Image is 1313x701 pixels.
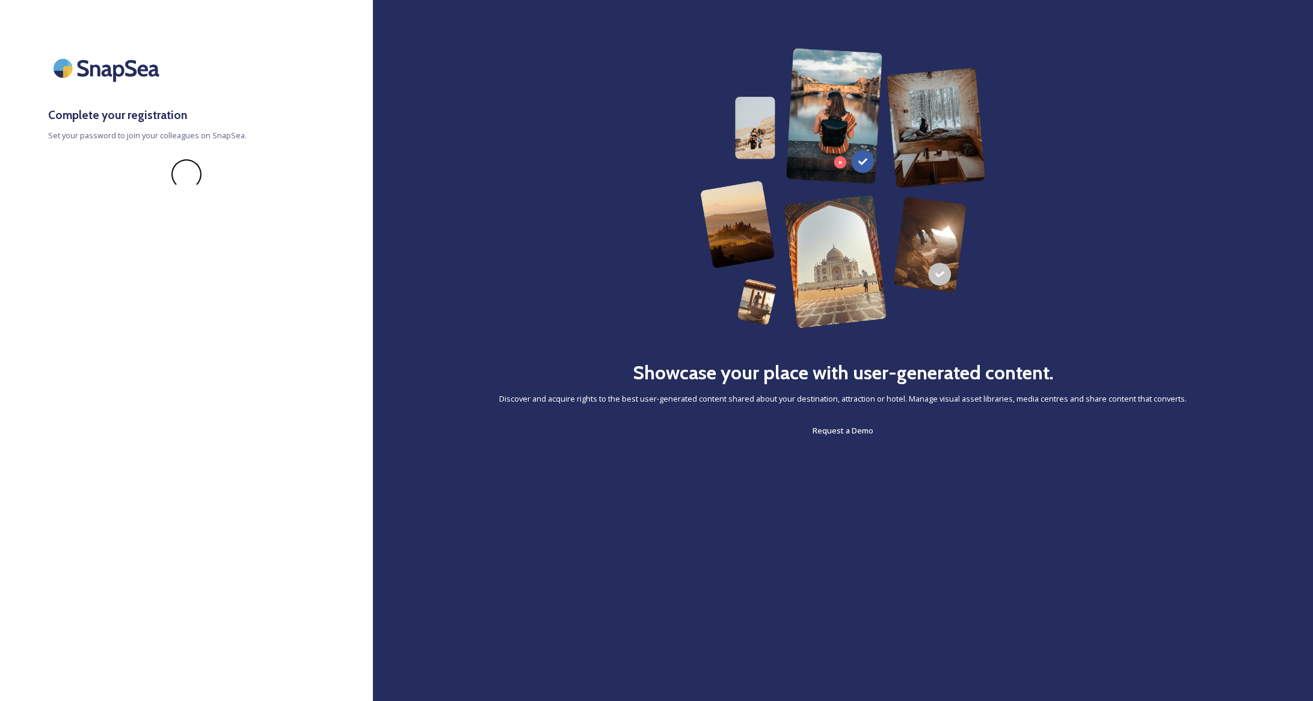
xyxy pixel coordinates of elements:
[700,48,986,328] img: 63b42ca75bacad526042e722_Group%20154-p-800.png
[48,48,168,88] img: SnapSea Logo
[499,393,1187,405] span: Discover and acquire rights to the best user-generated content shared about your destination, att...
[633,358,1054,387] h2: Showcase your place with user-generated content.
[48,106,325,124] h3: Complete your registration
[813,425,873,436] span: Request a Demo
[813,423,873,438] a: Request a Demo
[48,130,325,141] span: Set your password to join your colleagues on SnapSea.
